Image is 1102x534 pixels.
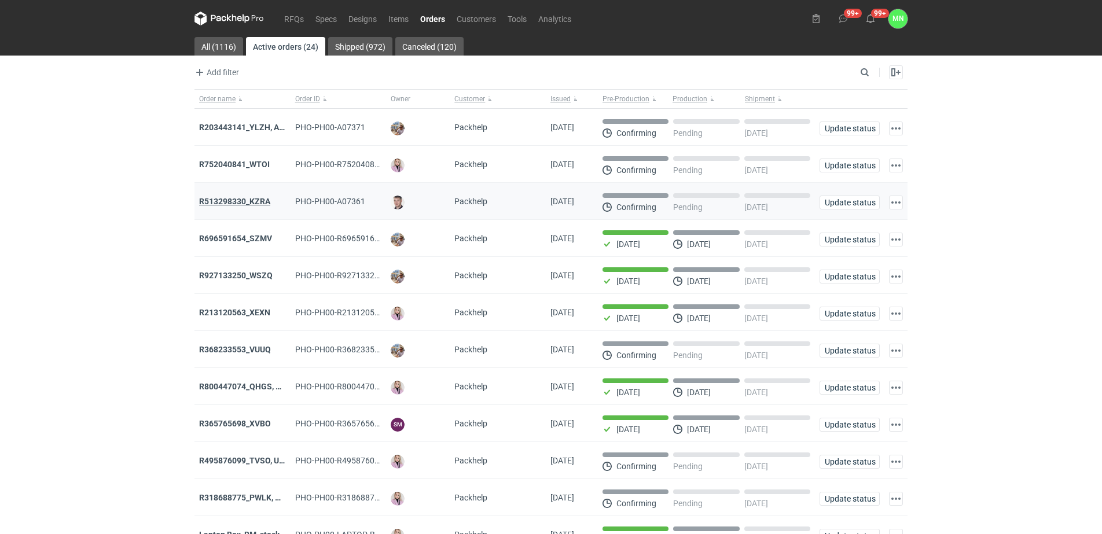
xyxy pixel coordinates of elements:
img: Michał Palasek [391,233,405,246]
span: PHO-PH00-R368233553_VUUQ [295,345,409,354]
p: [DATE] [744,499,768,508]
p: Pending [673,165,703,175]
span: PHO-PH00-A07361 [295,197,365,206]
button: Actions [889,233,903,246]
p: [DATE] [687,240,711,249]
p: [DATE] [744,165,768,175]
strong: R365765698_XVBO [199,419,271,428]
button: Update status [820,233,880,246]
img: Klaudia Wiśniewska [391,307,405,321]
span: Order name [199,94,236,104]
p: [DATE] [616,240,640,249]
button: Update status [820,455,880,469]
button: MN [888,9,908,28]
img: Michał Palasek [391,344,405,358]
span: 10/10/2025 [550,234,574,243]
a: Analytics [532,12,577,25]
span: Shipment [745,94,775,104]
button: Update status [820,159,880,172]
span: 10/10/2025 [550,160,574,169]
span: PHO-PH00-R495876099_TVSO,-UQHI [295,456,430,465]
span: Update status [825,458,875,466]
strong: R752040841_WTOI [199,160,270,169]
p: [DATE] [744,388,768,397]
button: Update status [820,307,880,321]
svg: Packhelp Pro [194,12,264,25]
a: R513298330_KZRA [199,197,270,206]
span: Packhelp [454,345,487,354]
strong: R213120563_XEXN [199,308,270,317]
p: [DATE] [687,425,711,434]
img: Klaudia Wiśniewska [391,159,405,172]
button: Shipment [743,90,815,108]
span: Update status [825,272,875,281]
p: [DATE] [744,425,768,434]
a: Canceled (120) [395,37,464,56]
p: Pending [673,202,703,212]
a: R927133250_WSZQ [199,271,273,280]
span: Packhelp [454,419,487,428]
a: R800447074_QHGS, NYZC, DXPA, QBLZ [199,382,345,391]
button: Actions [889,307,903,321]
a: Designs [343,12,383,25]
span: Add filter [193,65,239,79]
figcaption: SM [391,418,405,432]
button: 99+ [861,9,880,28]
strong: R696591654_SZMV [199,234,272,243]
p: [DATE] [616,388,640,397]
p: Pending [673,128,703,138]
strong: R368233553_VUUQ [199,345,271,354]
span: PHO-PH00-R365765698_XVBO [295,419,409,428]
button: Order ID [291,90,387,108]
span: Packhelp [454,308,487,317]
span: 10/10/2025 [550,197,574,206]
img: Klaudia Wiśniewska [391,381,405,395]
p: Confirming [616,128,656,138]
p: Pending [673,499,703,508]
a: R203443141_YLZH, AHYW [199,123,297,132]
span: Packhelp [454,456,487,465]
span: Update status [825,495,875,503]
p: [DATE] [616,277,640,286]
span: Update status [825,421,875,429]
a: Active orders (24) [246,37,325,56]
span: 07/10/2025 [550,382,574,391]
span: Packhelp [454,382,487,391]
span: PHO-PH00-R696591654_SZMV [295,234,409,243]
span: Packhelp [454,493,487,502]
span: Customer [454,94,485,104]
p: Confirming [616,499,656,508]
p: [DATE] [744,202,768,212]
p: Confirming [616,462,656,471]
a: R318688775_PWLK, WTKU [199,493,297,502]
button: Actions [889,418,903,432]
a: R495876099_TVSO, UQHI [199,456,293,465]
span: Issued [550,94,571,104]
a: All (1116) [194,37,243,56]
a: Tools [502,12,532,25]
p: [DATE] [744,128,768,138]
span: PHO-PH00-R213120563_XEXN [295,308,408,317]
p: Confirming [616,165,656,175]
p: [DATE] [616,425,640,434]
span: Update status [825,235,875,244]
button: Customer [450,90,546,108]
button: Issued [546,90,598,108]
a: Specs [310,12,343,25]
p: [DATE] [744,314,768,323]
button: Pre-Production [598,90,670,108]
button: Actions [889,455,903,469]
span: Owner [391,94,410,104]
span: Update status [825,310,875,318]
span: 07/10/2025 [550,419,574,428]
button: Actions [889,344,903,358]
span: PHO-PH00-R318688775_PWLK,-WTKU [295,493,435,502]
span: Pre-Production [603,94,649,104]
button: Update status [820,270,880,283]
span: Update status [825,384,875,392]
